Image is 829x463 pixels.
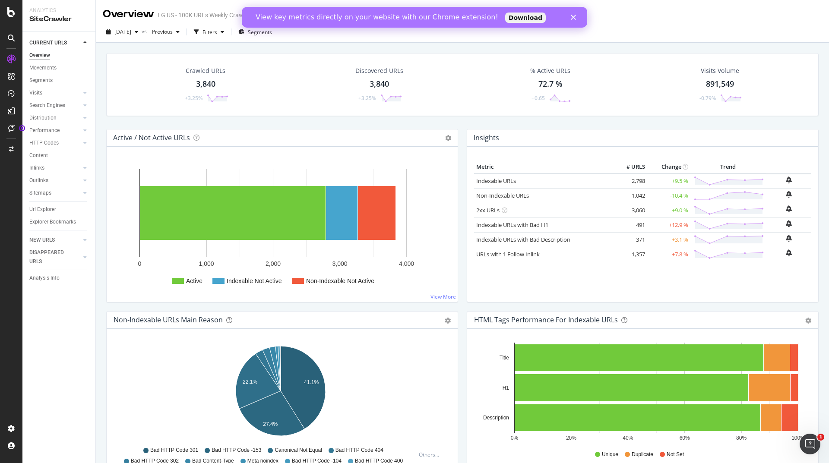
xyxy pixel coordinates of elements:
div: bell-plus [786,205,792,212]
a: Segments [29,76,89,85]
div: Visits [29,88,42,98]
span: Previous [149,28,173,35]
a: URLs with 1 Follow Inlink [476,250,540,258]
text: Active [186,277,203,284]
div: HTML Tags Performance for Indexable URLs [474,315,618,324]
div: % Active URLs [530,66,570,75]
div: DISAPPEARED URLS [29,248,73,266]
span: Bad HTTP Code 404 [335,447,383,454]
div: A chart. [474,343,808,443]
a: CURRENT URLS [29,38,81,47]
a: Non-Indexable URLs [476,192,529,199]
a: Content [29,151,89,160]
text: 60% [680,435,690,441]
th: Change [647,161,690,173]
iframe: Intercom live chat [800,434,820,454]
span: Bad HTTP Code -153 [212,447,261,454]
div: 3,840 [370,79,389,90]
div: Discovered URLs [355,66,403,75]
div: Visits Volume [701,66,739,75]
a: View More [430,293,456,300]
td: +7.8 % [647,247,690,261]
td: +12.9 % [647,217,690,232]
a: Indexable URLs with Bad H1 [476,221,548,229]
a: Visits [29,88,81,98]
span: Bad HTTP Code 301 [150,447,198,454]
text: H1 [503,385,509,391]
a: Explorer Bookmarks [29,217,89,227]
td: 1,042 [613,188,647,203]
div: Overview [29,51,50,60]
div: HTTP Codes [29,139,59,148]
div: Movements [29,63,57,72]
div: Crawled URLs [186,66,225,75]
text: 80% [736,435,747,441]
a: Analysis Info [29,274,89,283]
div: Explorer Bookmarks [29,217,76,227]
text: 4,000 [399,260,414,267]
text: 40% [623,435,633,441]
a: Indexable URLs with Bad Description [476,236,570,243]
span: 2025 Oct. 12th [114,28,131,35]
td: +9.0 % [647,203,690,217]
text: 41.1% [304,379,319,385]
svg: A chart. [114,161,448,295]
text: Description [483,415,509,421]
a: DISAPPEARED URLS [29,248,81,266]
text: Non-Indexable Not Active [306,277,374,284]
td: 3,060 [613,203,647,217]
div: +3.25% [358,94,376,102]
div: Overview [103,7,154,22]
div: Analysis Info [29,274,60,283]
a: Distribution [29,113,81,123]
text: 27.4% [263,421,278,427]
span: Not Set [667,451,684,458]
button: Segments [235,25,275,39]
text: 100% [791,435,805,441]
div: 72.7 % [538,79,563,90]
td: 491 [613,217,647,232]
div: Url Explorer [29,205,56,214]
button: Filters [190,25,228,39]
div: Filters [203,28,217,36]
div: gear [805,318,811,324]
div: 891,549 [706,79,734,90]
text: Title [500,355,509,361]
span: Segments [248,28,272,36]
td: 1,357 [613,247,647,261]
text: 3,000 [332,260,347,267]
h4: Active / Not Active URLs [113,132,190,144]
button: [DATE] [103,25,142,39]
div: Outlinks [29,176,48,185]
div: Analytics [29,7,89,14]
span: Canonical Not Equal [275,447,322,454]
td: 371 [613,232,647,247]
text: 22.1% [243,379,257,385]
td: 2,798 [613,173,647,189]
text: 0% [511,435,519,441]
div: CURRENT URLS [29,38,67,47]
a: Performance [29,126,81,135]
div: Distribution [29,113,57,123]
th: Trend [690,161,766,173]
div: bell-plus [786,176,792,183]
div: Close [329,8,338,13]
span: Unique [602,451,618,458]
td: -10.4 % [647,188,690,203]
svg: A chart. [114,343,448,443]
div: gear [445,318,451,324]
th: Metric [474,161,613,173]
div: Content [29,151,48,160]
button: Previous [149,25,183,39]
text: 2,000 [266,260,281,267]
a: Outlinks [29,176,81,185]
div: Sitemaps [29,189,51,198]
a: HTTP Codes [29,139,81,148]
div: Search Engines [29,101,65,110]
div: bell-plus [786,235,792,242]
th: # URLS [613,161,647,173]
a: Url Explorer [29,205,89,214]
